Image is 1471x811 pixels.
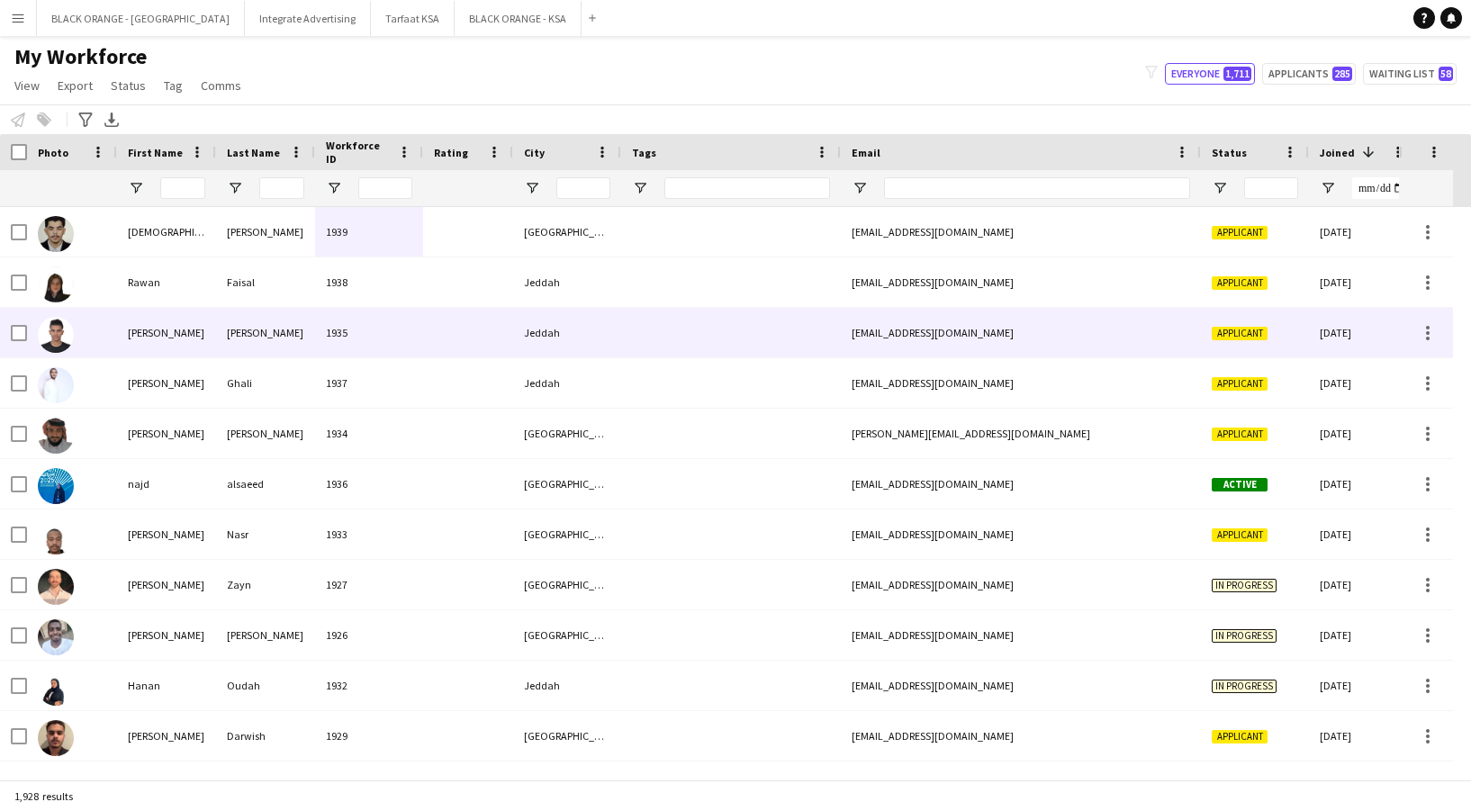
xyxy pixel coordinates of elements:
[841,509,1201,559] div: [EMAIL_ADDRESS][DOMAIN_NAME]
[1352,177,1406,199] input: Joined Filter Input
[315,661,423,710] div: 1932
[58,77,93,94] span: Export
[38,317,74,353] img: Abdulrahman Alawlaqi
[556,177,610,199] input: City Filter Input
[117,459,216,509] div: najd
[315,560,423,609] div: 1927
[841,661,1201,710] div: [EMAIL_ADDRESS][DOMAIN_NAME]
[1309,560,1417,609] div: [DATE]
[216,509,315,559] div: Nasr
[524,146,545,159] span: City
[434,146,468,159] span: Rating
[38,266,74,302] img: Rawan Faisal
[1309,358,1417,408] div: [DATE]
[117,308,216,357] div: [PERSON_NAME]
[216,610,315,660] div: [PERSON_NAME]
[513,308,621,357] div: Jeddah
[117,409,216,458] div: [PERSON_NAME]
[315,409,423,458] div: 1934
[14,77,40,94] span: View
[50,74,100,97] a: Export
[164,77,183,94] span: Tag
[513,711,621,761] div: [GEOGRAPHIC_DATA]
[1439,67,1453,81] span: 58
[315,207,423,257] div: 1939
[7,74,47,97] a: View
[1212,226,1268,239] span: Applicant
[160,177,205,199] input: First Name Filter Input
[128,146,183,159] span: First Name
[117,257,216,307] div: Rawan
[513,459,621,509] div: [GEOGRAPHIC_DATA]
[38,619,74,655] img: Ahmed Abdelrahim
[1212,276,1268,290] span: Applicant
[884,177,1190,199] input: Email Filter Input
[38,468,74,504] img: najd alsaeed
[315,610,423,660] div: 1926
[227,146,280,159] span: Last Name
[37,1,245,36] button: BLACK ORANGE - [GEOGRAPHIC_DATA]
[194,74,248,97] a: Comms
[524,180,540,196] button: Open Filter Menu
[1309,509,1417,559] div: [DATE]
[117,207,216,257] div: [DEMOGRAPHIC_DATA]
[315,308,423,357] div: 1935
[216,459,315,509] div: alsaeed
[315,358,423,408] div: 1937
[315,509,423,559] div: 1933
[104,74,153,97] a: Status
[1309,409,1417,458] div: [DATE]
[315,257,423,307] div: 1938
[38,670,74,706] img: Hanan Oudah
[14,43,147,70] span: My Workforce
[1332,67,1352,81] span: 285
[1212,730,1268,743] span: Applicant
[216,711,315,761] div: Darwish
[38,720,74,756] img: Kamal Darwish
[38,146,68,159] span: Photo
[513,560,621,609] div: [GEOGRAPHIC_DATA]
[1309,661,1417,710] div: [DATE]
[117,610,216,660] div: [PERSON_NAME]
[841,560,1201,609] div: [EMAIL_ADDRESS][DOMAIN_NAME]
[1244,177,1298,199] input: Status Filter Input
[1212,629,1277,643] span: In progress
[1262,63,1356,85] button: Applicants285
[852,146,880,159] span: Email
[1309,257,1417,307] div: [DATE]
[1223,67,1251,81] span: 1,711
[513,257,621,307] div: Jeddah
[841,207,1201,257] div: [EMAIL_ADDRESS][DOMAIN_NAME]
[38,518,74,554] img: Abdulrahman Nasr
[513,358,621,408] div: Jeddah
[315,459,423,509] div: 1936
[75,109,96,131] app-action-btn: Advanced filters
[1363,63,1457,85] button: Waiting list58
[117,711,216,761] div: [PERSON_NAME]
[1212,146,1247,159] span: Status
[841,308,1201,357] div: [EMAIL_ADDRESS][DOMAIN_NAME]
[1212,180,1228,196] button: Open Filter Menu
[1212,579,1277,592] span: In progress
[1309,207,1417,257] div: [DATE]
[1320,180,1336,196] button: Open Filter Menu
[111,77,146,94] span: Status
[1309,459,1417,509] div: [DATE]
[1212,377,1268,391] span: Applicant
[1309,711,1417,761] div: [DATE]
[1212,528,1268,542] span: Applicant
[326,180,342,196] button: Open Filter Menu
[841,257,1201,307] div: [EMAIL_ADDRESS][DOMAIN_NAME]
[117,560,216,609] div: [PERSON_NAME]
[371,1,455,36] button: Tarfaat KSA
[117,661,216,710] div: Hanan
[513,409,621,458] div: [GEOGRAPHIC_DATA]
[216,661,315,710] div: Oudah
[632,146,656,159] span: Tags
[117,358,216,408] div: [PERSON_NAME]
[128,180,144,196] button: Open Filter Menu
[852,180,868,196] button: Open Filter Menu
[38,418,74,454] img: Mohammed Alharazi
[326,139,391,166] span: Workforce ID
[216,207,315,257] div: [PERSON_NAME]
